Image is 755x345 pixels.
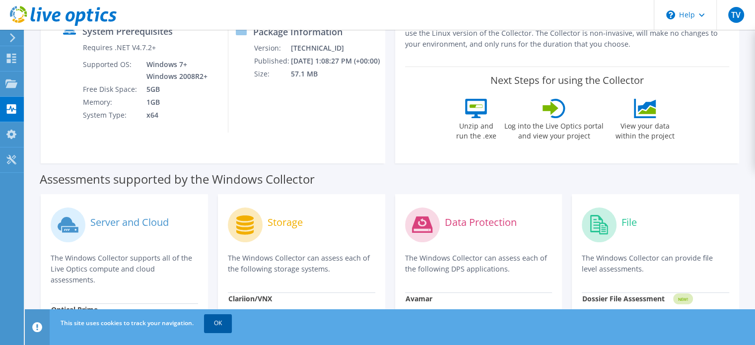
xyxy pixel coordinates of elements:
td: Version: [254,42,290,55]
td: Size: [254,68,290,80]
td: 1GB [139,96,209,109]
td: Supported OS: [82,58,139,83]
label: Log into the Live Optics portal and view your project [504,118,604,141]
td: System Type: [82,109,139,122]
strong: Clariion/VNX [228,294,272,303]
td: Memory: [82,96,139,109]
label: Server and Cloud [90,217,169,227]
p: The Windows Collector can assess each of the following DPS applications. [405,253,552,275]
strong: Optical Prime [51,305,98,314]
td: 57.1 MB [290,68,381,80]
p: The Windows Collector supports all of the Live Optics compute and cloud assessments. [51,253,198,285]
label: Requires .NET V4.7.2+ [83,43,156,53]
p: The Windows Collector can assess each of the following storage systems. [228,253,375,275]
label: Package Information [253,27,342,37]
label: Assessments supported by the Windows Collector [40,174,315,184]
p: The Windows Collector can provide file level assessments. [582,253,729,275]
tspan: NEW! [678,296,688,302]
label: Data Protection [445,217,517,227]
td: x64 [139,109,209,122]
label: Unzip and run the .exe [453,118,499,141]
td: [TECHNICAL_ID] [290,42,381,55]
span: TV [728,7,744,23]
label: System Prerequisites [82,26,173,36]
strong: Dossier File Assessment [582,294,665,303]
td: Windows 7+ Windows 2008R2+ [139,58,209,83]
td: 5GB [139,83,209,96]
strong: Avamar [406,294,432,303]
a: OK [204,314,232,332]
label: Storage [268,217,303,227]
svg: \n [666,10,675,19]
label: File [621,217,637,227]
label: View your data within the project [609,118,681,141]
td: [DATE] 1:08:27 PM (+00:00) [290,55,381,68]
td: Free Disk Space: [82,83,139,96]
label: Next Steps for using the Collector [490,74,644,86]
span: This site uses cookies to track your navigation. [61,319,194,327]
td: Published: [254,55,290,68]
